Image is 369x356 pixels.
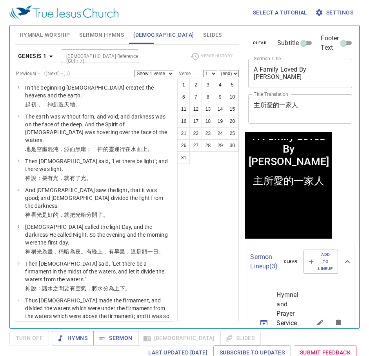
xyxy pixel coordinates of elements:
[31,248,164,255] wh430: 稱
[36,146,153,152] wh1961: 空虛
[17,114,19,118] span: 2
[214,79,226,91] button: 4
[9,5,118,20] img: True Jesus Church
[81,212,109,218] wh216: 暗
[202,139,214,152] button: 28
[284,258,298,265] span: clear
[189,79,202,91] button: 2
[25,174,171,182] p: 神
[133,30,194,40] span: [DEMOGRAPHIC_DATA]
[64,285,131,291] wh8432: 要有空氣
[25,157,171,173] p: Then [DEMOGRAPHIC_DATA] said, "Let there be light"; and there was light.
[202,103,214,115] button: 13
[86,212,109,218] wh2822: 分開了
[125,248,164,255] wh1242: ，這是頭一
[103,285,131,291] wh4325: 分
[63,52,124,61] input: Type Bible Reference
[142,146,153,152] wh6440: 上
[177,103,190,115] button: 11
[177,139,190,152] button: 26
[75,101,81,108] wh776: 。
[226,127,238,140] button: 25
[202,127,214,140] button: 23
[25,297,171,320] p: Thus [DEMOGRAPHIC_DATA] made the firmament, and divided the waters which were under the firmament...
[177,115,190,128] button: 16
[202,79,214,91] button: 3
[17,187,19,192] span: 4
[70,146,153,152] wh8415: 面
[109,285,131,291] wh914: 為上下。
[25,248,171,255] p: 神
[93,331,138,345] button: Sermon
[189,127,202,140] button: 22
[114,146,153,152] wh7307: 運行
[8,42,79,56] div: 主所愛的一家人
[53,175,92,181] wh1961: 光
[254,66,347,81] textarea: A Family Loved By [PERSON_NAME]
[214,115,226,128] button: 19
[25,260,171,283] p: Then [DEMOGRAPHIC_DATA] said, "Let there be a firmament in the midst of the waters, and let it di...
[226,115,238,128] button: 20
[125,146,153,152] wh7363: 在水
[25,186,171,210] p: And [DEMOGRAPHIC_DATA] saw the light, that it was good; and [DEMOGRAPHIC_DATA] divided the light ...
[276,290,291,356] span: Hymnal and Prayer Service 唱詩祈禱會
[79,30,124,40] span: Sermon Hymns
[226,139,238,152] button: 30
[86,146,153,152] wh2822: ； 神
[177,127,190,140] button: 21
[304,250,338,274] button: Add to Lineup
[214,103,226,115] button: 14
[31,175,92,181] wh430: 說
[279,257,302,266] button: clear
[75,146,153,152] wh6440: 黑暗
[42,248,164,255] wh216: 為晝
[253,8,307,18] span: Select a tutorial
[189,91,202,103] button: 7
[36,101,81,108] wh7225: ， 神
[17,85,19,89] span: 1
[214,91,226,103] button: 9
[189,139,202,152] button: 27
[153,248,164,255] wh259: 日
[17,224,19,228] span: 5
[202,91,214,103] button: 8
[86,175,92,181] wh216: 。
[53,248,164,255] wh3117: ，稱
[250,5,311,20] button: Select a tutorial
[42,212,109,218] wh216: 是好的
[177,91,190,103] button: 6
[277,38,299,48] span: Subtitle
[36,285,131,291] wh559: ：諸水
[158,248,164,255] wh3117: 。
[25,145,171,153] p: 地
[177,79,190,91] button: 1
[253,40,267,47] span: clear
[70,248,164,255] wh2822: 為夜
[226,79,238,91] button: 5
[250,252,277,271] p: Sermon Lineup ( 3 )
[177,151,190,164] button: 31
[309,251,333,273] span: Add to Lineup
[17,158,19,163] span: 3
[314,5,356,20] button: Settings
[81,248,164,255] wh3915: 。有晚上
[202,115,214,128] button: 18
[58,175,92,181] wh216: ，就有了光
[317,8,353,18] span: Settings
[47,146,153,152] wh8414: 混沌
[136,146,153,152] wh4325: 面
[36,248,164,255] wh7121: 光
[226,91,238,103] button: 10
[64,248,164,255] wh7121: 暗
[245,132,332,239] iframe: from-child
[58,146,153,152] wh922: ，淵
[25,211,171,219] p: 神
[70,101,81,108] wh8064: 地
[248,38,271,48] button: clear
[103,146,153,152] wh430: 的靈
[248,242,354,282] div: Sermon Lineup(3)clearAdd to Lineup
[17,298,19,302] span: 7
[31,285,131,291] wh430: 說
[147,146,153,152] wh5921: 。
[36,175,92,181] wh559: ：要有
